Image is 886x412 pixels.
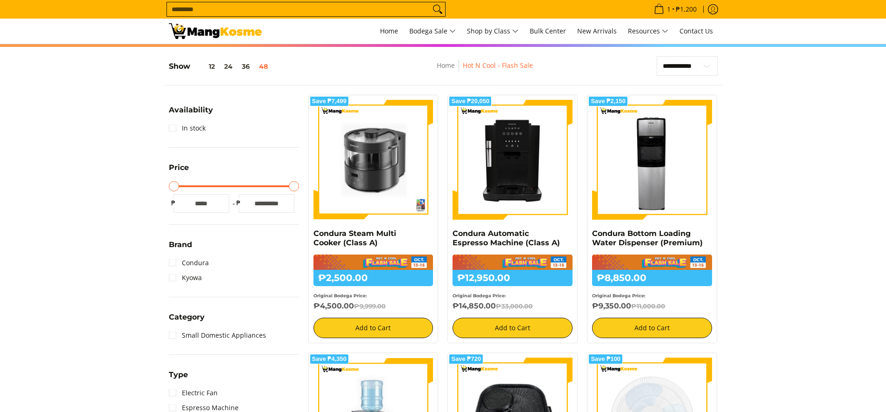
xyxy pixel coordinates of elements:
[375,19,403,44] a: Home
[592,318,712,338] button: Add to Cart
[169,62,273,71] h5: Show
[591,356,620,362] span: Save ₱100
[592,270,712,286] h6: ₱8,850.00
[169,23,262,39] img: Hot N Cool: Mang Kosme MID-PAYDAY APPLIANCES SALE! l Mang Kosme
[530,26,566,35] span: Bulk Center
[453,229,560,247] a: Condura Automatic Espresso Machine (Class A)
[169,255,209,270] a: Condura
[254,63,273,70] button: 48
[169,241,192,249] span: Brand
[592,301,712,311] h6: ₱9,350.00
[592,229,703,247] a: Condura Bottom Loading Water Dispenser (Premium)
[666,6,672,13] span: 1
[623,19,673,44] a: Resources
[451,98,489,104] span: Save ₱20,050
[313,318,433,338] button: Add to Cart
[237,63,254,70] button: 36
[234,198,243,208] span: ₱
[169,106,213,121] summary: Open
[591,98,626,104] span: Save ₱2,150
[453,318,573,338] button: Add to Cart
[313,301,433,311] h6: ₱4,500.00
[628,26,668,37] span: Resources
[437,61,455,70] a: Home
[462,19,523,44] a: Shop by Class
[271,19,718,44] nav: Main Menu
[169,314,205,321] span: Category
[169,371,188,386] summary: Open
[453,100,573,220] img: Condura Automatic Espresso Machine (Class A)
[372,60,598,81] nav: Breadcrumbs
[679,26,713,35] span: Contact Us
[190,63,220,70] button: 12
[592,293,646,298] small: Original Bodega Price:
[313,100,433,220] img: Condura Steam Multi Cooker (Class A)
[453,293,506,298] small: Original Bodega Price:
[675,19,718,44] a: Contact Us
[169,328,266,343] a: Small Domestic Appliances
[573,19,621,44] a: New Arrivals
[313,229,396,247] a: Condura Steam Multi Cooker (Class A)
[169,106,213,114] span: Availability
[430,2,445,16] button: Search
[220,63,237,70] button: 24
[409,26,456,37] span: Bodega Sale
[453,270,573,286] h6: ₱12,950.00
[674,6,698,13] span: ₱1,200
[496,302,533,310] del: ₱33,000.00
[467,26,519,37] span: Shop by Class
[169,270,202,285] a: Kyowa
[169,386,218,400] a: Electric Fan
[313,293,367,298] small: Original Bodega Price:
[169,164,189,171] span: Price
[631,302,665,310] del: ₱11,000.00
[169,241,192,255] summary: Open
[169,314,205,328] summary: Open
[313,270,433,286] h6: ₱2,500.00
[312,98,347,104] span: Save ₱7,499
[354,302,386,310] del: ₱9,999.00
[463,61,533,70] a: Hot N Cool - Flash Sale
[169,121,206,136] a: In stock
[169,371,188,379] span: Type
[169,164,189,178] summary: Open
[651,4,699,14] span: •
[312,356,347,362] span: Save ₱4,350
[525,19,571,44] a: Bulk Center
[577,26,617,35] span: New Arrivals
[169,198,178,208] span: ₱
[453,301,573,311] h6: ₱14,850.00
[380,26,398,35] span: Home
[405,19,460,44] a: Bodega Sale
[592,100,712,220] img: Condura Bottom Loading Water Dispenser (Premium)
[451,356,481,362] span: Save ₱720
